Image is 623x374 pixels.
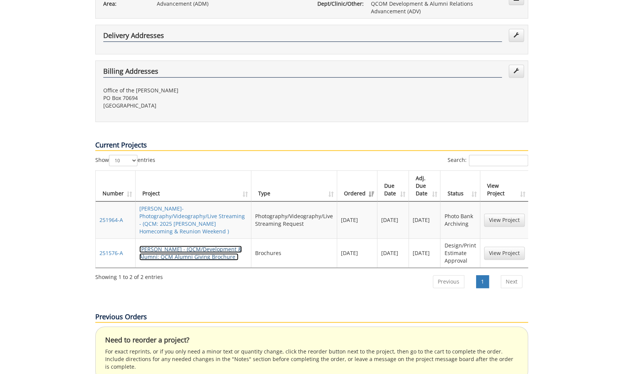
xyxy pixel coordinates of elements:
[409,171,440,201] th: Adj. Due Date: activate to sort column ascending
[251,201,337,238] td: Photography/Videography/Live Streaming Request
[440,238,480,268] td: Design/Print Estimate Approval
[377,238,409,268] td: [DATE]
[337,238,377,268] td: [DATE]
[105,348,518,371] p: For exact reprints, or if you only need a minor text or quantity change, click the reorder button...
[99,249,123,257] a: 251576-A
[103,94,306,102] p: PO Box 70694
[103,87,306,94] p: Office of the [PERSON_NAME]
[433,275,464,288] a: Previous
[105,336,518,344] h4: Need to reorder a project?
[251,238,337,268] td: Brochures
[469,155,528,166] input: Search:
[109,155,137,166] select: Showentries
[95,312,528,323] p: Previous Orders
[484,214,525,227] a: View Project
[103,32,502,42] h4: Delivery Addresses
[251,171,337,201] th: Type: activate to sort column ascending
[139,205,245,235] a: [PERSON_NAME]-Photography/Videography/Live Streaming - (QCM: 2025 [PERSON_NAME] Homecoming & Reun...
[95,270,163,281] div: Showing 1 to 2 of 2 entries
[409,238,440,268] td: [DATE]
[440,171,480,201] th: Status: activate to sort column ascending
[484,247,525,260] a: View Project
[377,201,409,238] td: [DATE]
[103,102,306,109] p: [GEOGRAPHIC_DATA]
[440,201,480,238] td: Photo Bank Archiving
[136,171,251,201] th: Project: activate to sort column ascending
[96,171,136,201] th: Number: activate to sort column ascending
[509,29,524,42] a: Edit Addresses
[409,201,440,238] td: [DATE]
[103,68,502,78] h4: Billing Addresses
[476,275,489,288] a: 1
[95,140,528,151] p: Current Projects
[99,216,123,223] a: 251964-A
[371,8,520,15] p: Advancement (ADV)
[448,155,528,166] label: Search:
[501,275,522,288] a: Next
[95,155,155,166] label: Show entries
[480,171,528,201] th: View Project: activate to sort column ascending
[377,171,409,201] th: Due Date: activate to sort column ascending
[337,201,377,238] td: [DATE]
[337,171,377,201] th: Ordered: activate to sort column ascending
[139,246,242,260] a: [PERSON_NAME] - (QCM/Development & Alumni: QCM Alumni Giving Brochure )
[509,65,524,78] a: Edit Addresses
